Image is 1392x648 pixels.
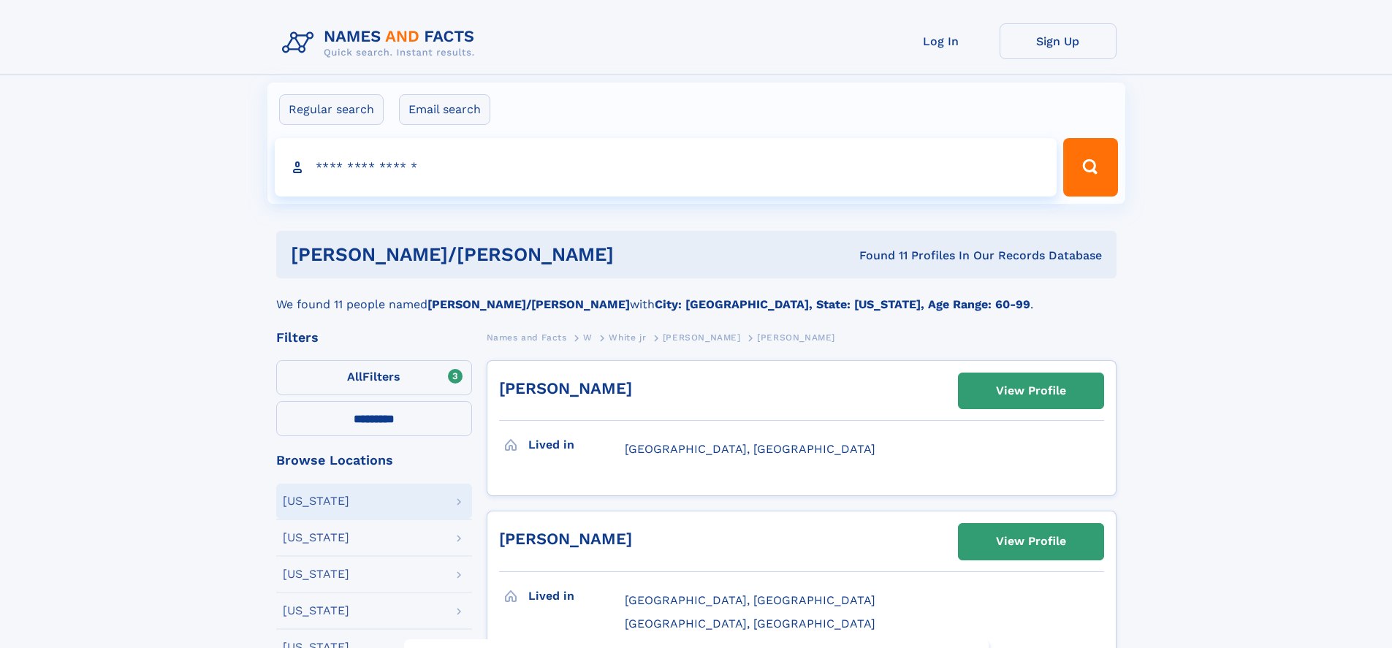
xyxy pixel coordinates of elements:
a: Names and Facts [487,328,567,346]
div: [US_STATE] [283,568,349,580]
span: W [583,332,593,343]
a: Log In [883,23,1000,59]
a: View Profile [959,524,1103,559]
div: View Profile [996,525,1066,558]
div: [US_STATE] [283,495,349,507]
span: All [347,370,362,384]
a: Sign Up [1000,23,1117,59]
span: [GEOGRAPHIC_DATA], [GEOGRAPHIC_DATA] [625,617,875,630]
span: [PERSON_NAME] [757,332,835,343]
div: [US_STATE] [283,532,349,544]
div: We found 11 people named with . [276,278,1117,313]
div: Filters [276,331,472,344]
label: Regular search [279,94,384,125]
label: Filters [276,360,472,395]
a: [PERSON_NAME] [663,328,741,346]
label: Email search [399,94,490,125]
a: [PERSON_NAME] [499,379,632,397]
span: [PERSON_NAME] [663,332,741,343]
div: [US_STATE] [283,605,349,617]
a: [PERSON_NAME] [499,530,632,548]
span: [GEOGRAPHIC_DATA], [GEOGRAPHIC_DATA] [625,442,875,456]
span: White jr [609,332,646,343]
a: W [583,328,593,346]
input: search input [275,138,1057,197]
div: Found 11 Profiles In Our Records Database [737,248,1102,264]
b: City: [GEOGRAPHIC_DATA], State: [US_STATE], Age Range: 60-99 [655,297,1030,311]
b: [PERSON_NAME]/[PERSON_NAME] [427,297,630,311]
a: White jr [609,328,646,346]
button: Search Button [1063,138,1117,197]
h3: Lived in [528,432,625,457]
div: Browse Locations [276,454,472,467]
span: [GEOGRAPHIC_DATA], [GEOGRAPHIC_DATA] [625,593,875,607]
a: View Profile [959,373,1103,408]
div: View Profile [996,374,1066,408]
h1: [PERSON_NAME]/[PERSON_NAME] [291,245,737,264]
h3: Lived in [528,584,625,609]
img: Logo Names and Facts [276,23,487,63]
